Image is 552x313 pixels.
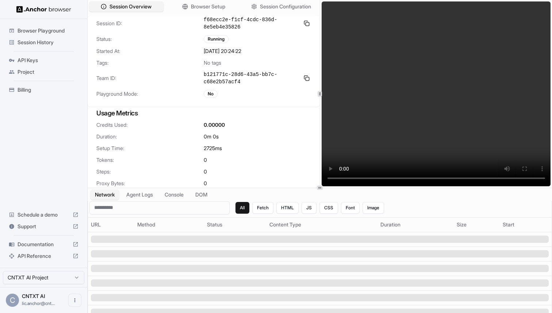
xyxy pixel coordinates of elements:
span: [DATE] 20:24:22 [204,47,241,55]
button: Font [341,202,360,214]
button: Open menu [68,294,81,307]
span: Browser Setup [191,3,225,10]
span: Tokens: [96,156,204,164]
div: Billing [6,84,81,96]
button: Image [363,202,384,214]
span: Documentation [18,241,70,248]
div: Status [207,221,264,228]
span: No tags [204,59,221,66]
span: 0 [204,156,207,164]
span: Proxy Bytes: [96,180,204,187]
span: 0m 0s [204,133,219,140]
span: Session Overview [110,3,152,10]
span: Schedule a demo [18,211,70,218]
span: Project [18,68,78,76]
span: lic.anchor@cntxt.tech [22,301,55,306]
div: Content Type [269,221,374,228]
span: Tags: [96,59,204,66]
div: Browser Playground [6,25,81,37]
span: Team ID: [96,75,204,82]
button: Fetch [252,202,273,214]
div: Documentation [6,238,81,250]
div: API Reference [6,250,81,262]
button: JS [302,202,317,214]
span: API Keys [18,57,78,64]
img: Anchor Logo [16,6,71,13]
div: Size [457,221,497,228]
span: Steps: [96,168,204,175]
span: Status: [96,35,204,43]
div: Duration [380,221,451,228]
span: Duration: [96,133,204,140]
span: Session Configuration [260,3,311,10]
div: No [204,90,218,98]
span: 0 [204,168,207,175]
button: HTML [276,202,299,214]
span: API Reference [18,252,70,260]
div: API Keys [6,54,81,66]
div: C [6,294,19,307]
div: URL [91,221,131,228]
span: b121771c-28d6-43a5-bb7c-c68e2b57acf4 [204,71,299,85]
div: Support [6,221,81,232]
span: CNTXT AI [22,293,45,299]
div: Schedule a demo [6,209,81,221]
button: CSS [319,202,338,214]
span: 0 [204,180,207,187]
button: Agent Logs [122,190,157,200]
span: Session ID: [96,20,204,27]
div: Running [204,35,229,43]
span: f68ecc2e-f1cf-4cdc-836d-8e5eb4e35826 [204,16,299,31]
div: Session History [6,37,81,48]
span: 0.00000 [204,121,225,129]
div: Start [503,221,549,228]
span: 2725 ms [204,145,222,152]
span: Playground Mode: [96,90,204,98]
div: Project [6,66,81,78]
span: Setup Time: [96,145,204,152]
button: Network [91,190,119,200]
button: Console [160,190,188,200]
span: Credits Used: [96,121,204,129]
button: DOM [191,190,212,200]
button: All [235,202,249,214]
span: Billing [18,86,78,93]
h3: Usage Metrics [96,108,311,118]
span: Session History [18,39,78,46]
span: Started At: [96,47,204,55]
span: Browser Playground [18,27,78,34]
div: Method [137,221,202,228]
span: Support [18,223,70,230]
